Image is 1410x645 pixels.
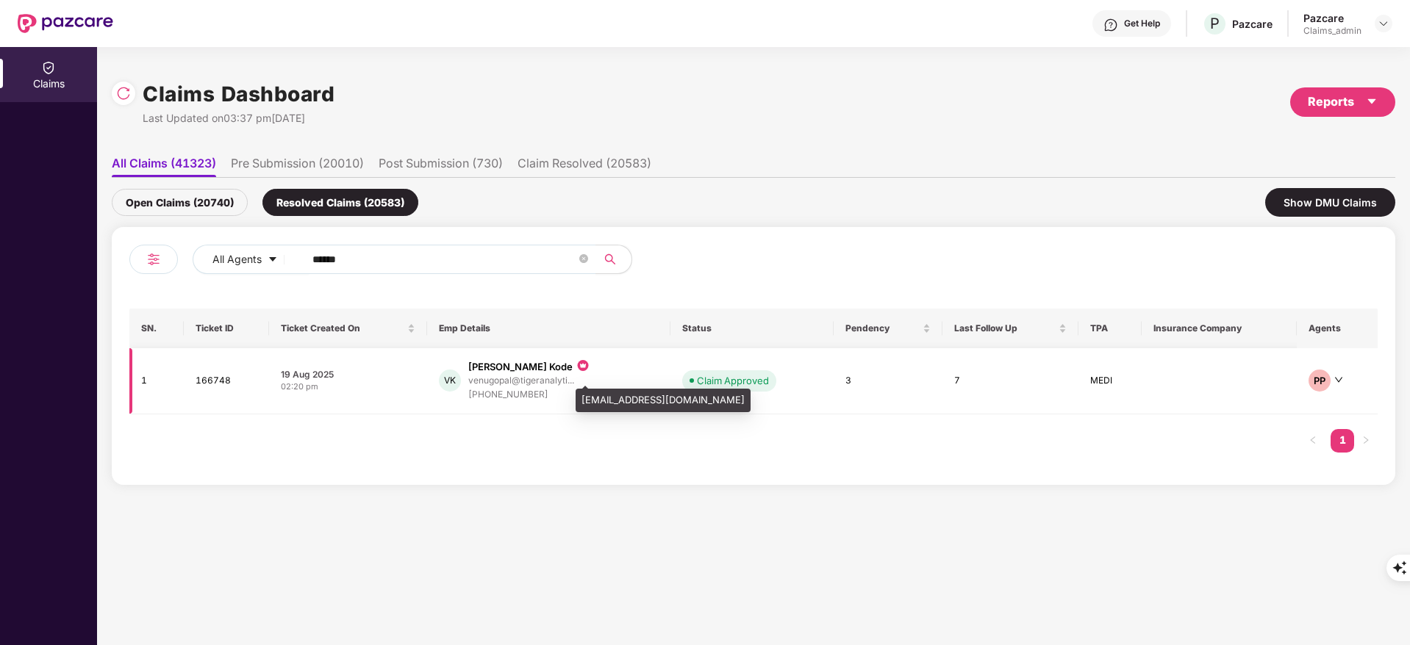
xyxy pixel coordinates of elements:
div: Open Claims (20740) [112,189,248,216]
span: Ticket Created On [281,322,404,334]
span: All Agents [212,251,262,267]
span: left [1309,436,1317,444]
img: svg+xml;base64,PHN2ZyBpZD0iQ2xhaW0iIHhtbG5zPSJodHRwOi8vd3d3LnczLm9yZy8yMDAwL3N2ZyIgd2lkdGg9IjIwIi... [41,60,56,75]
div: Claims_admin [1303,25,1361,37]
th: Ticket Created On [269,309,427,348]
td: MEDI [1078,348,1142,414]
div: Reports [1308,93,1378,111]
div: [PERSON_NAME] Kode [468,360,573,374]
td: 166748 [184,348,270,414]
button: All Agentscaret-down [193,245,309,274]
li: All Claims (41323) [112,156,216,177]
button: right [1354,429,1378,453]
div: 19 Aug 2025 [281,368,415,381]
img: icon [576,357,590,374]
span: close-circle [579,253,588,267]
span: P [1210,15,1220,32]
div: [EMAIL_ADDRESS][DOMAIN_NAME] [576,389,751,412]
th: Pendency [834,309,943,348]
button: search [595,245,632,274]
th: TPA [1078,309,1142,348]
th: Insurance Company [1142,309,1297,348]
th: Ticket ID [184,309,270,348]
button: left [1301,429,1325,453]
div: Show DMU Claims [1265,188,1395,217]
td: 7 [942,348,1078,414]
div: Get Help [1124,18,1160,29]
th: Status [670,309,834,348]
span: right [1361,436,1370,444]
li: Pre Submission (20010) [231,156,364,177]
img: New Pazcare Logo [18,14,113,33]
th: Emp Details [427,309,670,348]
span: caret-down [1366,96,1378,107]
span: Last Follow Up [954,322,1056,334]
span: Pendency [845,322,920,334]
span: close-circle [579,254,588,263]
div: Pazcare [1303,11,1361,25]
td: 1 [129,348,184,414]
li: 1 [1331,429,1354,453]
img: svg+xml;base64,PHN2ZyB4bWxucz0iaHR0cDovL3d3dy53My5vcmcvMjAwMC9zdmciIHdpZHRoPSIyNCIgaGVpZ2h0PSIyNC... [145,251,162,268]
th: Agents [1297,309,1378,348]
li: Previous Page [1301,429,1325,453]
h1: Claims Dashboard [143,78,334,110]
img: svg+xml;base64,PHN2ZyBpZD0iUmVsb2FkLTMyeDMyIiB4bWxucz0iaHR0cDovL3d3dy53My5vcmcvMjAwMC9zdmciIHdpZH... [116,86,131,101]
div: 02:20 pm [281,381,415,393]
div: [PHONE_NUMBER] [468,388,590,402]
span: down [1334,375,1343,384]
li: Claim Resolved (20583) [518,156,651,177]
img: svg+xml;base64,PHN2ZyBpZD0iRHJvcGRvd24tMzJ4MzIiIHhtbG5zPSJodHRwOi8vd3d3LnczLm9yZy8yMDAwL3N2ZyIgd2... [1378,18,1389,29]
li: Post Submission (730) [379,156,503,177]
th: Last Follow Up [942,309,1078,348]
a: 1 [1331,429,1354,451]
div: PP [1309,370,1331,392]
div: Last Updated on 03:37 pm[DATE] [143,110,334,126]
td: 3 [834,348,943,414]
span: search [595,253,624,265]
div: venugopal@tigeranalyti... [468,375,574,385]
li: Next Page [1354,429,1378,453]
img: svg+xml;base64,PHN2ZyBpZD0iSGVscC0zMngzMiIgeG1sbnM9Imh0dHA6Ly93d3cudzMub3JnLzIwMDAvc3ZnIiB3aWR0aD... [1103,18,1118,32]
div: Claim Approved [697,373,769,388]
div: Resolved Claims (20583) [262,189,418,216]
div: Pazcare [1232,17,1273,31]
div: VK [439,370,461,392]
span: caret-down [268,254,278,266]
th: SN. [129,309,184,348]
